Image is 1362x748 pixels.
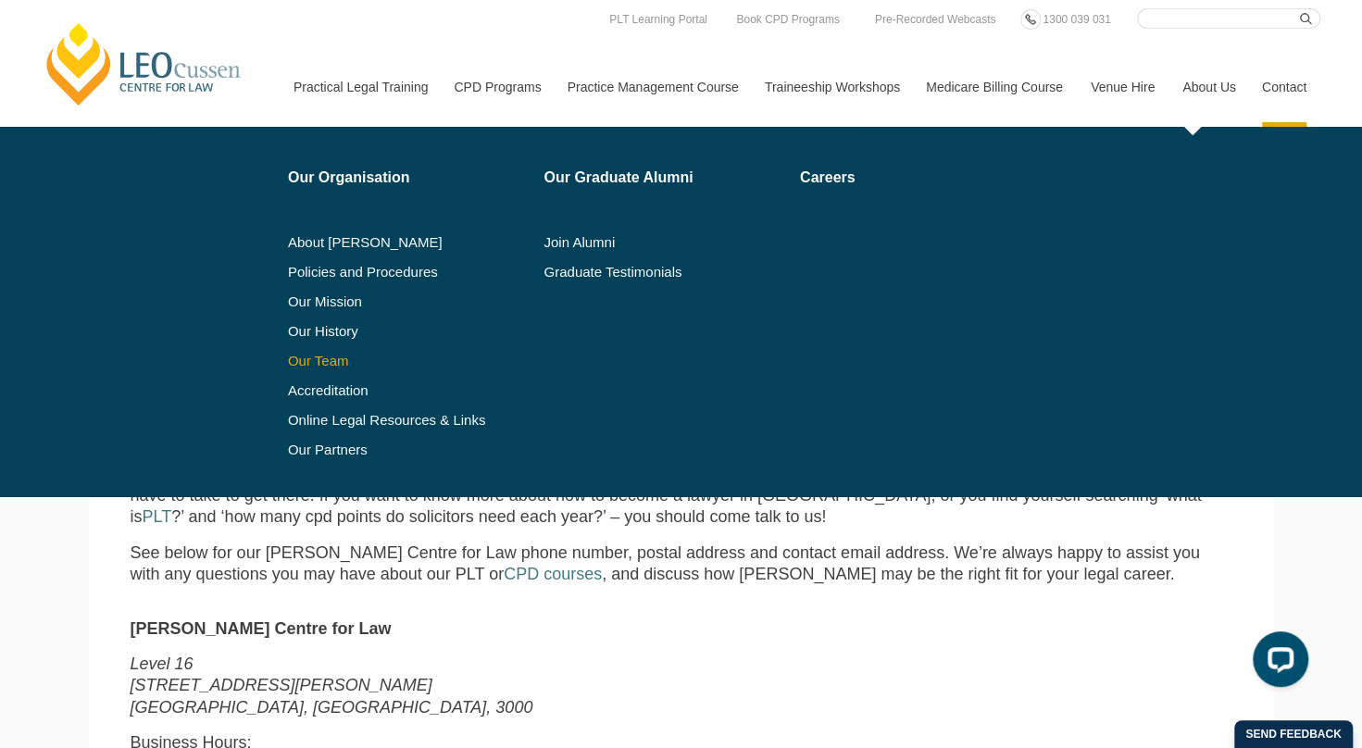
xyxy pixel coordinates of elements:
[131,654,194,673] em: Level 16
[912,47,1077,127] a: Medicare Billing Course
[1248,47,1320,127] a: Contact
[1077,47,1168,127] a: Venue Hire
[288,413,531,428] a: Online Legal Resources & Links
[440,47,553,127] a: CPD Programs
[870,9,1001,30] a: Pre-Recorded Webcasts
[288,443,531,457] a: Our Partners
[731,9,843,30] a: Book CPD Programs
[1168,47,1248,127] a: About Us
[288,324,531,339] a: Our History
[131,542,1232,586] p: See below for our [PERSON_NAME] Centre for Law phone number, postal address and contact email add...
[288,354,531,368] a: Our Team
[131,698,533,717] em: [GEOGRAPHIC_DATA], [GEOGRAPHIC_DATA], 3000
[1038,9,1115,30] a: 1300 039 031
[42,20,246,107] a: [PERSON_NAME] Centre for Law
[288,170,531,185] a: Our Organisation
[280,47,441,127] a: Practical Legal Training
[504,565,602,583] a: CPD courses
[288,265,531,280] a: Policies and Procedures
[800,170,1010,185] a: Careers
[143,507,172,526] a: PLT
[1238,624,1316,702] iframe: LiveChat chat widget
[544,170,787,185] a: Our Graduate Alumni
[288,294,485,309] a: Our Mission
[288,383,531,398] a: Accreditation
[605,9,712,30] a: PLT Learning Portal
[554,47,751,127] a: Practice Management Course
[131,676,432,694] em: [STREET_ADDRESS][PERSON_NAME]
[544,235,787,250] a: Join Alumni
[751,47,912,127] a: Traineeship Workshops
[288,235,531,250] a: About [PERSON_NAME]
[1043,13,1110,26] span: 1300 039 031
[131,619,392,638] strong: [PERSON_NAME] Centre for Law
[544,265,787,280] a: Graduate Testimonials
